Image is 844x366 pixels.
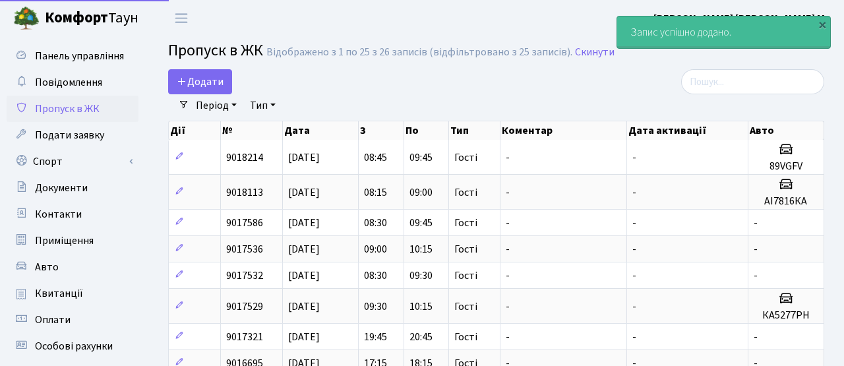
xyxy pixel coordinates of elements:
span: - [506,268,510,283]
h5: КА5277РН [754,309,818,322]
span: Авто [35,260,59,274]
span: 9017532 [226,268,263,283]
a: Подати заявку [7,122,138,148]
span: Додати [177,75,224,89]
span: Квитанції [35,286,83,301]
span: Гості [454,187,477,198]
div: Запис успішно додано. [617,16,830,48]
span: 9017586 [226,216,263,230]
span: 09:45 [409,216,433,230]
span: 10:15 [409,299,433,314]
img: logo.png [13,5,40,32]
span: 10:15 [409,242,433,257]
th: № [221,121,283,140]
button: Переключити навігацію [165,7,198,29]
span: 09:30 [364,299,387,314]
span: 9017321 [226,330,263,344]
a: [PERSON_NAME] [PERSON_NAME] М. [653,11,828,26]
th: Дата [283,121,359,140]
span: Гості [454,218,477,228]
span: 9018113 [226,185,263,200]
a: Спорт [7,148,138,175]
span: - [506,150,510,165]
a: Особові рахунки [7,333,138,359]
span: [DATE] [288,150,320,165]
span: 9018214 [226,150,263,165]
span: 09:45 [409,150,433,165]
span: - [754,242,758,257]
span: 09:00 [364,242,387,257]
span: - [632,185,636,200]
span: - [632,150,636,165]
th: Авто [748,121,824,140]
a: Оплати [7,307,138,333]
a: Скинути [575,46,615,59]
span: - [506,330,510,344]
span: 08:45 [364,150,387,165]
span: 09:00 [409,185,433,200]
span: - [506,216,510,230]
span: 19:45 [364,330,387,344]
a: Період [191,94,242,117]
span: - [754,330,758,344]
span: 9017536 [226,242,263,257]
span: Особові рахунки [35,339,113,353]
a: Документи [7,175,138,201]
th: Дата активації [627,121,748,140]
span: Таун [45,7,138,30]
span: 08:30 [364,268,387,283]
span: 08:15 [364,185,387,200]
span: - [506,185,510,200]
span: Документи [35,181,88,195]
span: - [632,242,636,257]
span: - [632,268,636,283]
th: Дії [169,121,221,140]
span: [DATE] [288,216,320,230]
span: Повідомлення [35,75,102,90]
input: Пошук... [681,69,824,94]
span: - [754,268,758,283]
span: Подати заявку [35,128,104,142]
th: Коментар [500,121,627,140]
span: Приміщення [35,233,94,248]
a: Пропуск в ЖК [7,96,138,122]
th: З [359,121,404,140]
a: Додати [168,69,232,94]
span: - [632,216,636,230]
span: 08:30 [364,216,387,230]
a: Повідомлення [7,69,138,96]
span: Контакти [35,207,82,222]
span: - [754,216,758,230]
a: Квитанції [7,280,138,307]
div: × [816,18,829,31]
span: Гості [454,301,477,312]
a: Панель управління [7,43,138,69]
span: Гості [454,244,477,255]
span: Оплати [35,313,71,327]
span: Гості [454,270,477,281]
span: 20:45 [409,330,433,344]
a: Приміщення [7,228,138,254]
span: Пропуск в ЖК [35,102,100,116]
span: [DATE] [288,242,320,257]
h5: 89VGFV [754,160,818,173]
span: [DATE] [288,299,320,314]
span: Гості [454,332,477,342]
a: Авто [7,254,138,280]
span: - [506,242,510,257]
span: [DATE] [288,185,320,200]
span: [DATE] [288,330,320,344]
div: Відображено з 1 по 25 з 26 записів (відфільтровано з 25 записів). [266,46,572,59]
th: По [404,121,450,140]
span: 09:30 [409,268,433,283]
th: Тип [449,121,500,140]
span: - [632,299,636,314]
span: Гості [454,152,477,163]
b: Комфорт [45,7,108,28]
span: Пропуск в ЖК [168,39,263,62]
a: Тип [245,94,281,117]
a: Контакти [7,201,138,228]
span: [DATE] [288,268,320,283]
span: - [632,330,636,344]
